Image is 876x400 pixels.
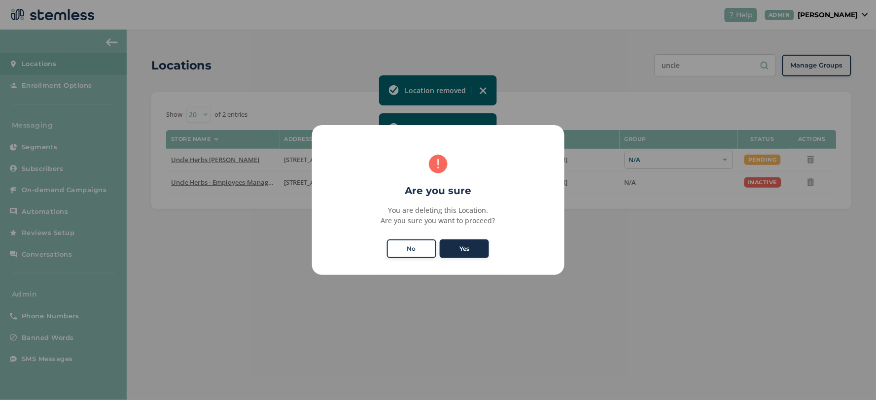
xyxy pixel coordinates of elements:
[440,239,489,258] button: Yes
[387,239,436,258] button: No
[323,205,553,226] div: You are deleting this Location. Are you sure you want to proceed?
[312,183,564,198] h2: Are you sure
[827,353,876,400] iframe: Chat Widget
